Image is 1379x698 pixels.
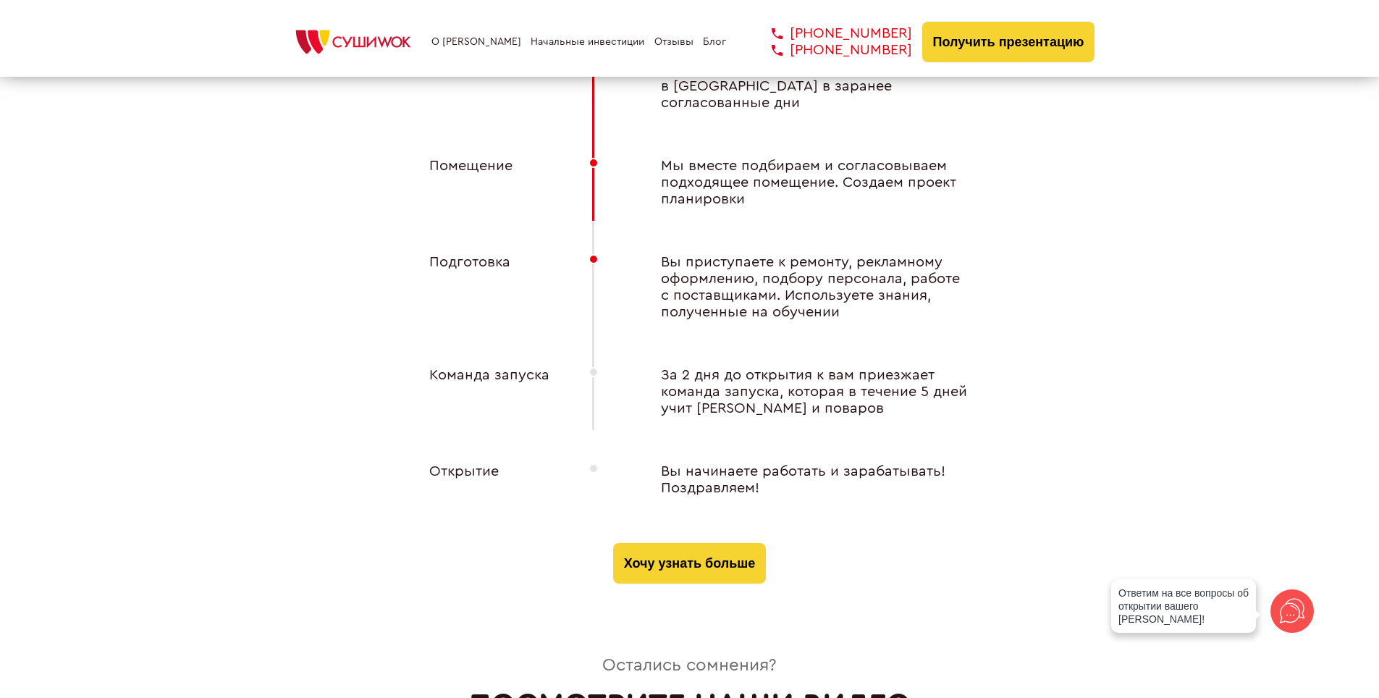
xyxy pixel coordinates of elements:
div: Мы вместе подбираем и согласовываем подходящее помещение. Создаем проект планировки [632,158,979,208]
span: Остались сомнения? [12,656,1367,676]
div: За 2 дня до открытия к вам приезжает команда запуска, которая в течение 5 дней учит [PERSON_NAME]... [632,367,979,417]
img: СУШИWOK [284,26,422,58]
a: Начальные инвестиции [531,36,644,48]
div: Подготовка [400,254,560,321]
button: Получить презентацию [922,22,1095,62]
a: Отзывы [654,36,693,48]
a: Блог [703,36,726,48]
a: [PHONE_NUMBER] [750,25,912,42]
a: [PHONE_NUMBER] [750,42,912,59]
div: Команда запуска [400,367,560,417]
div: Вы начинаете работать и зарабатывать! Поздравляем! [632,463,979,497]
button: Хочу узнать больше [613,543,766,584]
a: О [PERSON_NAME] [431,36,521,48]
div: Вы приезжаете на обучение в [GEOGRAPHIC_DATA] в заранее согласованные дни [632,62,979,112]
div: Ответим на все вопросы об открытии вашего [PERSON_NAME]! [1111,579,1256,633]
div: Помещение [400,158,560,208]
div: Вы приступаете к ремонту, рекламному оформлению, подбору персонала, работе с поставщиками. Исполь... [632,254,979,321]
div: Обучение [400,62,560,112]
div: Открытие [400,463,560,497]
